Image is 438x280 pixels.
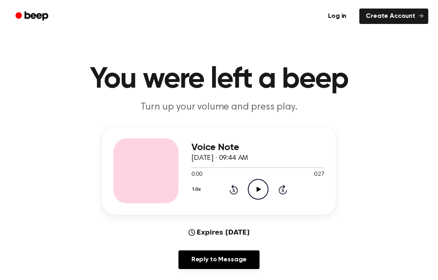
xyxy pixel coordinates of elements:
div: Expires [DATE] [189,228,250,237]
span: 0:27 [314,170,324,179]
a: Beep [10,9,56,24]
button: 1.0x [191,183,204,196]
span: [DATE] · 09:44 AM [191,155,248,162]
h3: Voice Note [191,142,324,153]
p: Turn up your volume and press play. [63,101,375,114]
h1: You were left a beep [11,65,427,94]
a: Create Account [359,9,428,24]
a: Reply to Message [178,250,260,269]
a: Log in [320,7,354,26]
span: 0:00 [191,170,202,179]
